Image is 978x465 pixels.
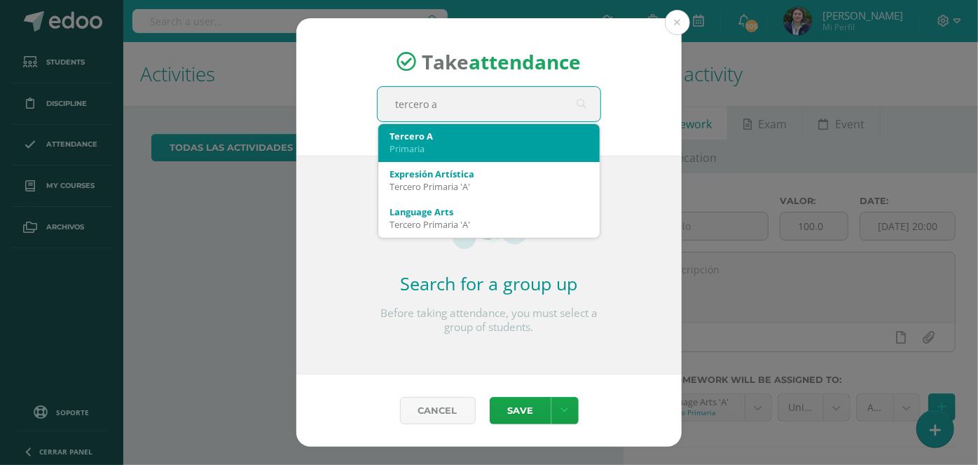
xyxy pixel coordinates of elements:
[378,87,600,121] input: Search for a grade or section here…
[377,306,601,335] p: Before taking attendance, you must select a group of students.
[390,218,588,231] div: Tercero Primaria 'A'
[377,271,601,295] h2: Search for a group up
[469,48,581,75] strong: attendance
[490,397,551,424] button: Save
[390,205,588,218] div: Language Arts
[390,142,588,155] div: Primaria
[390,168,588,180] div: Expresión Artística
[422,48,581,75] span: Take
[400,397,476,424] a: Cancel
[390,180,588,193] div: Tercero Primaria 'A'
[665,10,690,35] button: Close (Esc)
[390,130,588,142] div: Tercero A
